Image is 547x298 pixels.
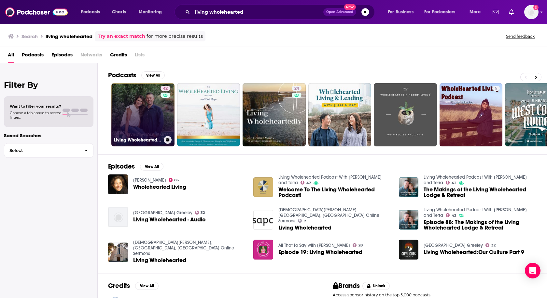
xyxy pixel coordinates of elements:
[181,5,381,20] div: Search podcasts, credits, & more...
[292,86,302,91] a: 24
[139,7,162,17] span: Monitoring
[525,263,540,278] div: Open Intercom Messenger
[326,10,353,14] span: Open Advanced
[80,50,102,63] span: Networks
[294,85,299,92] span: 24
[424,187,536,198] a: The Makings of the Living Wholehearted Lodge & Retreat
[108,282,159,290] a: CreditsView All
[5,6,68,18] img: Podchaser - Follow, Share and Rate Podcasts
[424,7,456,17] span: For Podcasters
[22,50,44,63] a: Podcasts
[506,7,516,18] a: Show notifications dropdown
[112,7,126,17] span: Charts
[161,86,170,91] a: 42
[195,211,205,215] a: 32
[4,148,79,153] span: Select
[108,7,130,17] a: Charts
[399,210,419,230] img: Episode 88: The Makings of the Living Wholehearted Lodge & Retreat
[108,207,128,227] img: Living Wholehearted - Audio
[133,240,234,256] a: St. Andrew's Presbyterian Church, Houston, TX Online Sermons
[424,249,524,255] a: Living Wholehearted:Our Culture Part 9
[333,282,360,290] h2: Brands
[133,217,206,222] a: Living Wholehearted - Audio
[420,7,465,17] button: open menu
[133,210,192,216] a: City Lights Church Greeley
[278,174,382,186] a: Living Wholehearted Podcast With Jeff and Terra
[504,34,537,39] button: Send feedback
[134,7,170,17] button: open menu
[10,111,61,120] span: Choose a tab above to access filters.
[147,33,203,40] span: for more precise results
[490,7,501,18] a: Show notifications dropdown
[169,178,179,182] a: 86
[253,240,273,260] img: Episode 19: Living Wholehearted
[133,177,166,183] a: Tara Brach
[108,71,136,79] h2: Podcasts
[278,187,391,198] a: Welcome To The Living Wholehearted Podcast!
[524,5,539,19] span: Logged in as heidi.egloff
[491,244,496,247] span: 32
[108,162,135,171] h2: Episodes
[424,219,536,231] a: Episode 88: The Makings of the Living Wholehearted Lodge & Retreat
[81,7,100,17] span: Podcasts
[306,182,311,185] span: 42
[51,50,73,63] a: Episodes
[388,7,414,17] span: For Business
[358,244,363,247] span: 28
[108,162,163,171] a: EpisodesView All
[524,5,539,19] img: User Profile
[4,143,93,158] button: Select
[424,243,483,248] a: City Lights Church Greeley
[133,184,186,190] span: Wholehearted Living
[333,292,536,297] p: Access sponsor history on the top 5,000 podcasts.
[108,243,128,262] img: Living Wholehearted
[440,83,503,146] a: 5
[135,50,145,63] span: Lists
[399,177,419,197] img: The Makings of the Living Wholehearted Lodge & Retreat
[399,240,419,260] img: Living Wholehearted:Our Culture Part 9
[323,8,356,16] button: Open AdvancedNew
[133,258,186,263] a: Living Wholehearted
[110,50,127,63] a: Credits
[301,181,311,185] a: 42
[4,80,93,90] h2: Filter By
[141,71,165,79] button: View All
[108,174,128,194] img: Wholehearted Living
[10,104,61,109] span: Want to filter your results?
[533,5,539,10] svg: Add a profile image
[495,85,497,92] span: 5
[424,207,527,218] a: Living Wholehearted Podcast With Jeff and Terra
[201,211,205,214] span: 32
[362,282,390,290] button: Unlock
[135,282,159,290] button: View All
[278,249,362,255] a: Episode 19: Living Wholehearted
[8,50,14,63] a: All
[174,179,179,182] span: 86
[485,243,496,247] a: 32
[4,132,93,139] p: Saved Searches
[452,182,456,185] span: 42
[524,5,539,19] button: Show profile menu
[446,213,456,217] a: 42
[470,7,481,17] span: More
[21,33,38,39] h3: Search
[108,282,130,290] h2: Credits
[298,219,306,223] a: 7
